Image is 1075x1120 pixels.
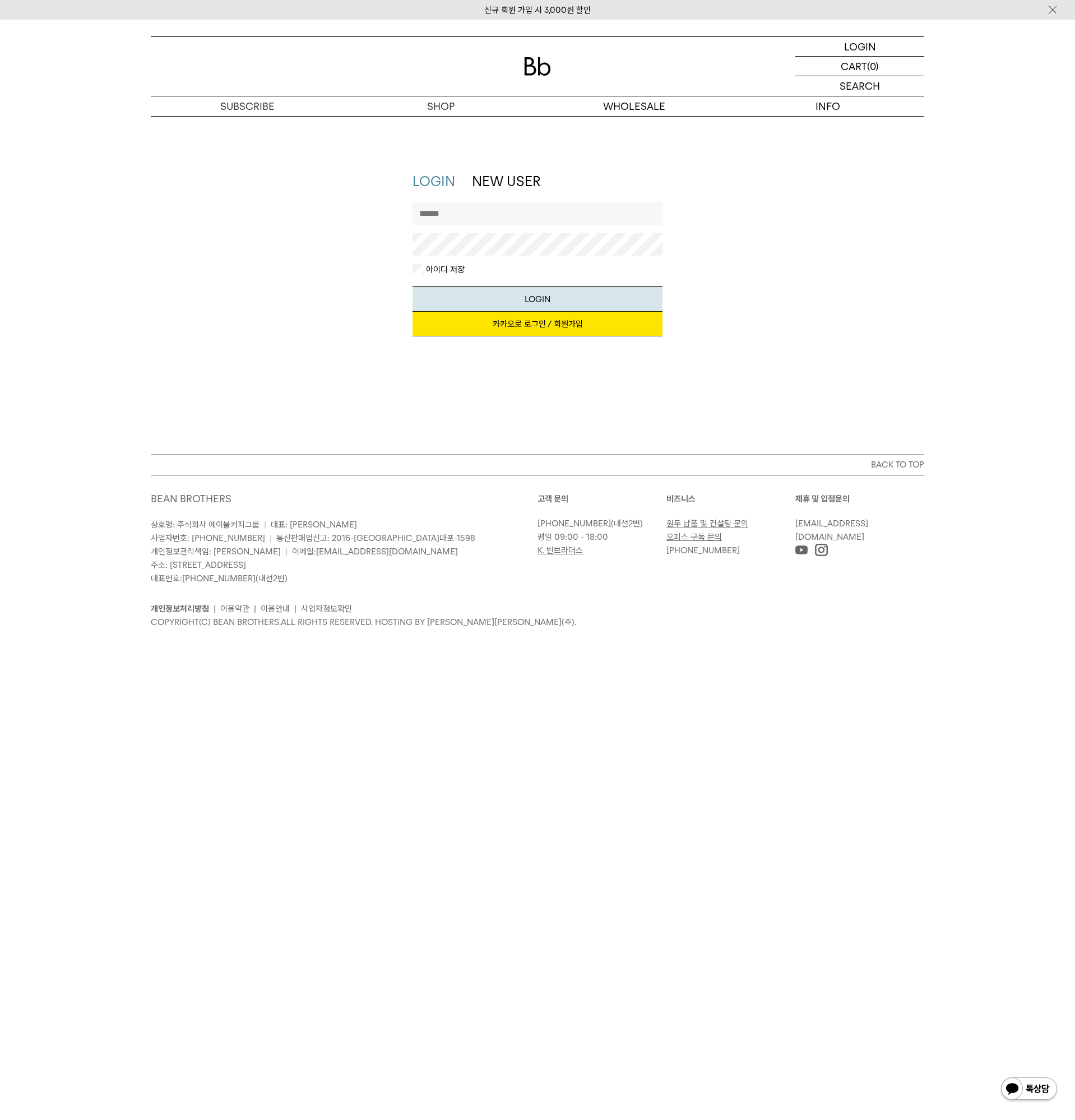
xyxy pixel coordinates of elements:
[151,547,281,557] span: 개인정보관리책임: [PERSON_NAME]
[537,519,611,529] a: [PHONE_NUMBER]
[867,57,879,76] p: (0)
[271,520,357,530] span: 대표: [PERSON_NAME]
[264,520,266,530] span: |
[484,5,591,15] a: 신규 회원 가입 시 3,000원 할인
[151,493,231,505] a: BEAN BROTHERS
[413,173,455,189] a: LOGIN
[795,37,924,57] a: LOGIN
[151,520,260,530] span: 상호명: 주식회사 에이블커피그룹
[472,173,540,189] a: NEW USER
[344,96,537,116] a: SHOP
[841,57,867,76] p: CART
[1000,1076,1058,1103] img: 카카오톡 채널 1:1 채팅 버튼
[276,533,475,543] span: 통신판매업신고: 2016-[GEOGRAPHIC_DATA]마포-1598
[795,492,924,506] p: 제휴 및 입점문의
[151,533,265,543] span: 사업자번호: [PHONE_NUMBER]
[424,264,465,275] label: 아이디 저장
[285,547,288,557] span: |
[524,57,551,76] img: 로고
[151,573,288,584] span: 대표번호: (내선2번)
[151,96,344,116] a: SUBSCRIBE
[666,545,740,556] a: [PHONE_NUMBER]
[294,602,296,615] li: |
[844,37,876,56] p: LOGIN
[413,286,663,312] button: LOGIN
[292,547,458,557] span: 이메일:
[537,96,731,116] p: WHOLESALE
[537,492,666,506] p: 고객 문의
[795,57,924,76] a: CART (0)
[840,76,880,96] p: SEARCH
[151,615,924,629] p: COPYRIGHT(C) BEAN BROTHERS. ALL RIGHTS RESERVED. HOSTING BY [PERSON_NAME][PERSON_NAME](주).
[537,517,661,530] p: (내선2번)
[270,533,272,543] span: |
[731,96,924,116] p: INFO
[151,560,246,570] span: 주소: [STREET_ADDRESS]
[316,547,458,557] a: [EMAIL_ADDRESS][DOMAIN_NAME]
[220,604,249,614] a: 이용약관
[301,604,352,614] a: 사업자정보확인
[731,117,924,136] a: 브랜드
[214,602,216,615] li: |
[254,602,256,615] li: |
[261,604,290,614] a: 이용안내
[666,519,748,529] a: 원두 납품 및 컨설팅 문의
[182,573,256,584] a: [PHONE_NUMBER]
[537,545,583,556] a: K. 빈브라더스
[795,519,868,542] a: [EMAIL_ADDRESS][DOMAIN_NAME]
[413,312,663,336] a: 카카오로 로그인 / 회원가입
[666,532,722,542] a: 오피스 구독 문의
[151,455,924,475] button: BACK TO TOP
[537,530,661,544] p: 평일 09:00 - 18:00
[666,492,795,506] p: 비즈니스
[151,604,209,614] a: 개인정보처리방침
